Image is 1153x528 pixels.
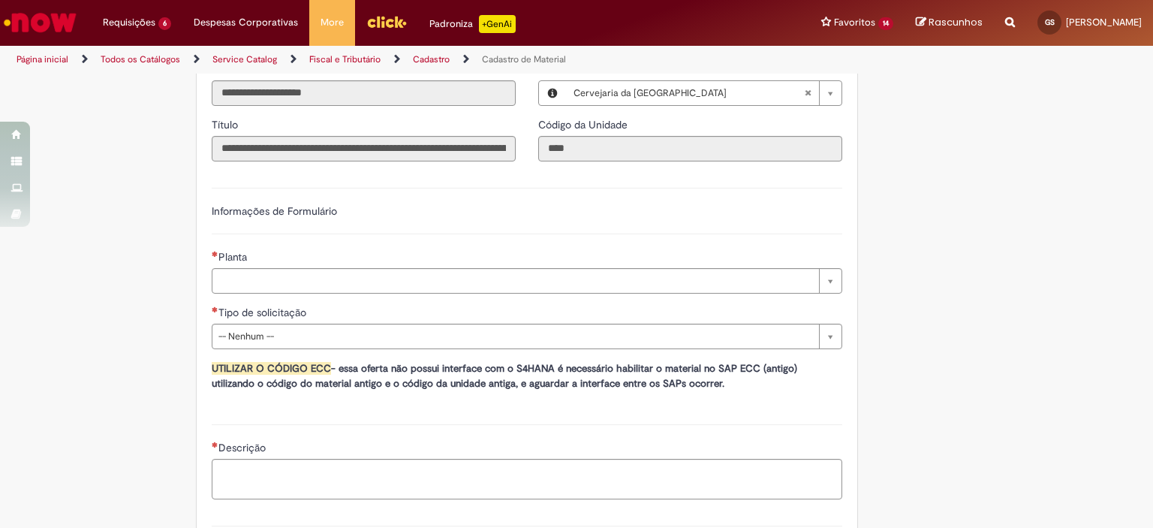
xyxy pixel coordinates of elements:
span: Requisições [103,15,155,30]
a: Rascunhos [916,16,983,30]
span: More [321,15,344,30]
span: Tipo de solicitação [218,306,309,319]
a: Fiscal e Tributário [309,53,381,65]
button: Local, Visualizar este registro Cervejaria da Bahia [539,81,566,105]
span: Despesas Corporativas [194,15,298,30]
a: Cadastro [413,53,450,65]
a: Limpar campo Planta [212,268,842,294]
label: Somente leitura - Código da Unidade [538,117,631,132]
label: Somente leitura - Título [212,117,241,132]
input: Código da Unidade [538,136,842,161]
span: Local [538,62,567,76]
a: Todos os Catálogos [101,53,180,65]
strong: - [331,362,336,375]
span: Cervejaria da [GEOGRAPHIC_DATA] [573,81,804,105]
span: essa oferta não possui interface com o S4HANA é necessário habilitar o material no SAP ECC (antig... [212,362,797,390]
ul: Trilhas de página [11,46,757,74]
span: Rascunhos [929,15,983,29]
a: Página inicial [17,53,68,65]
input: Email [212,80,516,106]
a: Cervejaria da [GEOGRAPHIC_DATA]Limpar campo Local [566,81,841,105]
span: 14 [878,17,893,30]
input: Título [212,136,516,161]
span: Necessários [212,306,218,312]
span: Necessários [212,251,218,257]
a: Service Catalog [212,53,277,65]
span: Somente leitura - Título [212,118,241,131]
span: Descrição [218,441,269,454]
span: Necessários - Planta [218,250,250,264]
span: Somente leitura - Código da Unidade [538,118,631,131]
span: Somente leitura - Email [212,62,239,76]
img: click_logo_yellow_360x200.png [366,11,407,33]
span: [PERSON_NAME] [1066,16,1142,29]
span: 6 [158,17,171,30]
strong: UTILIZAR O CÓDIGO ECC [212,362,331,375]
span: GS [1045,17,1055,27]
img: ServiceNow [2,8,79,38]
abbr: Limpar campo Local [796,81,819,105]
p: +GenAi [479,15,516,33]
span: Necessários [212,442,218,448]
span: -- Nenhum -- [218,324,811,348]
a: Cadastro de Material [482,53,566,65]
textarea: Descrição [212,459,842,499]
label: Informações de Formulário [212,204,337,218]
div: Padroniza [429,15,516,33]
span: Favoritos [834,15,875,30]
